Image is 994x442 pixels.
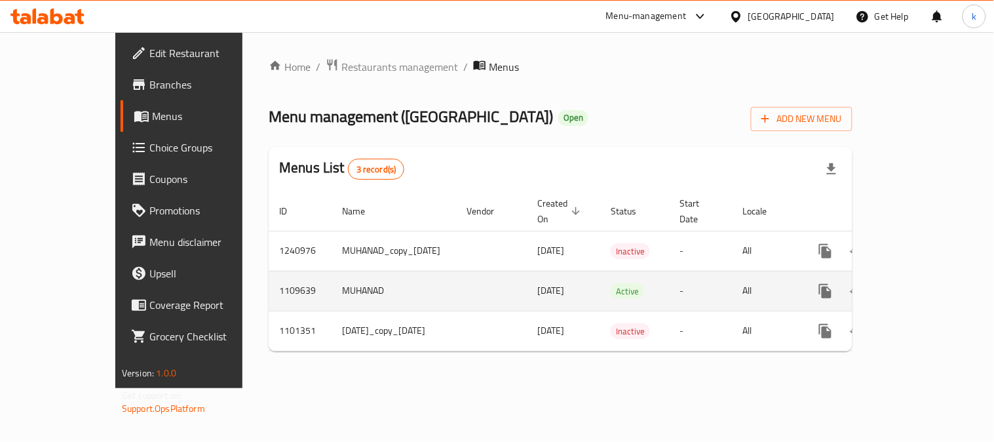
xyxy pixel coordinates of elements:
[149,329,271,344] span: Grocery Checklist
[732,231,799,271] td: All
[122,365,154,382] span: Version:
[341,59,458,75] span: Restaurants management
[841,315,873,347] button: Change Status
[732,271,799,311] td: All
[122,387,182,404] span: Get support on:
[810,275,841,307] button: more
[332,311,456,351] td: [DATE]_copy_[DATE]
[279,203,304,219] span: ID
[342,203,382,219] span: Name
[269,231,332,271] td: 1240976
[467,203,511,219] span: Vendor
[489,59,519,75] span: Menus
[611,324,650,339] span: Inactive
[121,226,281,258] a: Menu disclaimer
[149,77,271,92] span: Branches
[349,163,404,176] span: 3 record(s)
[121,132,281,163] a: Choice Groups
[751,107,852,131] button: Add New Menu
[152,108,271,124] span: Menus
[463,59,468,75] li: /
[841,235,873,267] button: Change Status
[611,283,644,299] div: Active
[121,37,281,69] a: Edit Restaurant
[269,271,332,311] td: 1109639
[269,59,311,75] a: Home
[841,275,873,307] button: Change Status
[121,195,281,226] a: Promotions
[269,311,332,351] td: 1101351
[279,158,404,180] h2: Menus List
[611,203,653,219] span: Status
[121,289,281,321] a: Coverage Report
[611,243,650,259] div: Inactive
[669,311,732,351] td: -
[669,231,732,271] td: -
[121,69,281,100] a: Branches
[611,323,650,339] div: Inactive
[149,45,271,61] span: Edit Restaurant
[611,284,644,299] span: Active
[810,315,841,347] button: more
[149,297,271,313] span: Coverage Report
[122,400,205,417] a: Support.OpsPlatform
[326,58,458,75] a: Restaurants management
[121,258,281,289] a: Upsell
[732,311,799,351] td: All
[121,321,281,352] a: Grocery Checklist
[537,242,564,259] span: [DATE]
[761,111,842,127] span: Add New Menu
[348,159,405,180] div: Total records count
[558,112,588,123] span: Open
[149,171,271,187] span: Coupons
[742,203,784,219] span: Locale
[269,191,946,352] table: enhanced table
[149,234,271,250] span: Menu disclaimer
[606,9,687,24] div: Menu-management
[269,102,553,131] span: Menu management ( [GEOGRAPHIC_DATA] )
[669,271,732,311] td: -
[121,100,281,132] a: Menus
[679,195,716,227] span: Start Date
[748,9,835,24] div: [GEOGRAPHIC_DATA]
[149,203,271,218] span: Promotions
[149,140,271,155] span: Choice Groups
[121,163,281,195] a: Coupons
[799,191,946,231] th: Actions
[537,195,584,227] span: Created On
[810,235,841,267] button: more
[537,322,564,339] span: [DATE]
[316,59,320,75] li: /
[332,271,456,311] td: MUHANAD
[972,9,976,24] span: k
[537,282,564,299] span: [DATE]
[149,266,271,281] span: Upsell
[558,110,588,126] div: Open
[332,231,456,271] td: MUHANAD_copy_[DATE]
[156,365,176,382] span: 1.0.0
[611,244,650,259] span: Inactive
[816,153,847,185] div: Export file
[269,58,852,75] nav: breadcrumb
